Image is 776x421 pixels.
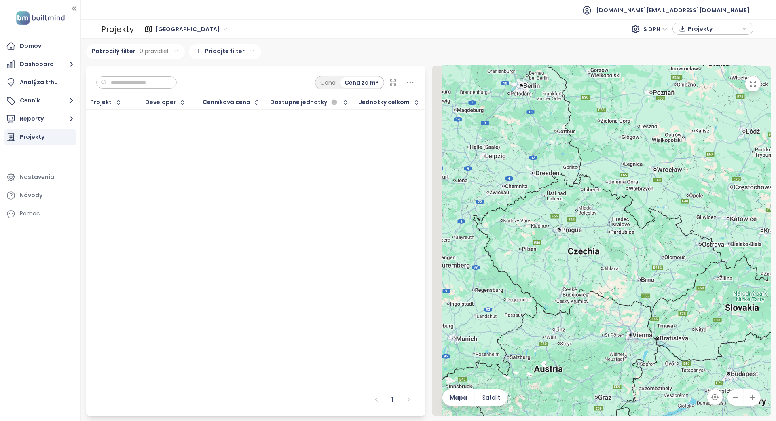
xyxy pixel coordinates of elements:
[688,23,740,35] span: Projekty
[4,93,76,109] button: Cenník
[340,77,383,88] div: Cena za m²
[20,132,44,142] div: Projekty
[4,129,76,145] a: Projekty
[20,77,58,87] div: Analýza trhu
[406,397,411,402] span: right
[450,393,467,402] span: Mapa
[189,44,261,59] div: Pridajte filter
[140,47,169,55] span: 0 pravidiel
[370,393,383,406] button: left
[203,100,250,105] div: Cenníková cena
[91,100,112,105] div: Projekt
[316,77,340,88] div: Cena
[677,23,749,35] div: button
[20,172,54,182] div: Nastavenia
[4,111,76,127] button: Reporty
[387,393,399,406] a: 1
[20,208,40,219] div: Pomoc
[145,100,176,105] div: Developer
[359,100,410,105] div: Jednotky celkom
[4,187,76,204] a: Návody
[374,397,379,402] span: left
[270,98,339,107] div: Dostupné jednotky
[4,38,76,54] a: Domov
[442,389,475,406] button: Mapa
[386,393,399,406] li: 1
[86,44,185,59] div: Pokročilý filter
[482,393,500,402] span: Satelit
[402,393,415,406] button: right
[4,206,76,222] div: Pomoc
[370,393,383,406] li: Predchádzajúca strana
[643,23,668,35] span: S DPH
[4,56,76,72] button: Dashboard
[4,169,76,185] a: Nastavenia
[14,10,67,26] img: logo
[4,74,76,91] a: Analýza trhu
[155,23,227,35] span: Praha
[270,100,327,105] span: Dostupné jednotky
[20,190,42,200] div: Návody
[596,0,749,20] span: [DOMAIN_NAME][EMAIL_ADDRESS][DOMAIN_NAME]
[20,41,41,51] div: Domov
[402,393,415,406] li: Nasledujúca strana
[475,389,507,406] button: Satelit
[101,21,134,37] div: Projekty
